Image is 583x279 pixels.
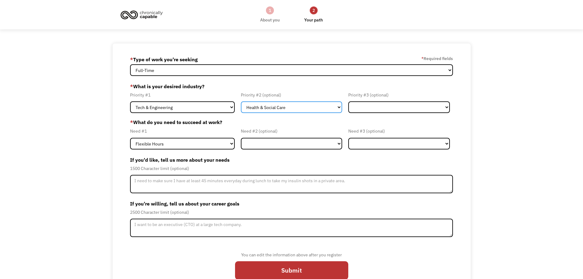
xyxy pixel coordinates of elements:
a: 1About you [260,6,280,24]
div: 1500 Character limit (optional) [130,165,453,172]
div: 2500 Character limit (optional) [130,209,453,216]
div: Need #3 (optional) [348,127,450,135]
label: If you're willing, tell us about your career goals [130,199,453,209]
div: Need #1 [130,127,235,135]
label: Required fields [421,55,453,62]
label: What is your desired industry? [130,81,453,91]
div: 1 [266,6,274,14]
div: You can edit the information above after you register [235,251,348,258]
label: Type of work you're seeking [130,55,198,64]
div: Your path [304,16,323,24]
div: 2 [310,6,318,14]
div: About you [260,16,280,24]
img: Chronically Capable logo [119,8,165,21]
div: Priority #3 (optional) [348,91,450,99]
a: 2Your path [304,6,323,24]
div: Need #2 (optional) [241,127,342,135]
label: What do you need to succeed at work? [130,119,453,126]
div: Priority #1 [130,91,235,99]
div: Priority #2 (optional) [241,91,342,99]
label: If you'd like, tell us more about your needs [130,155,453,165]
